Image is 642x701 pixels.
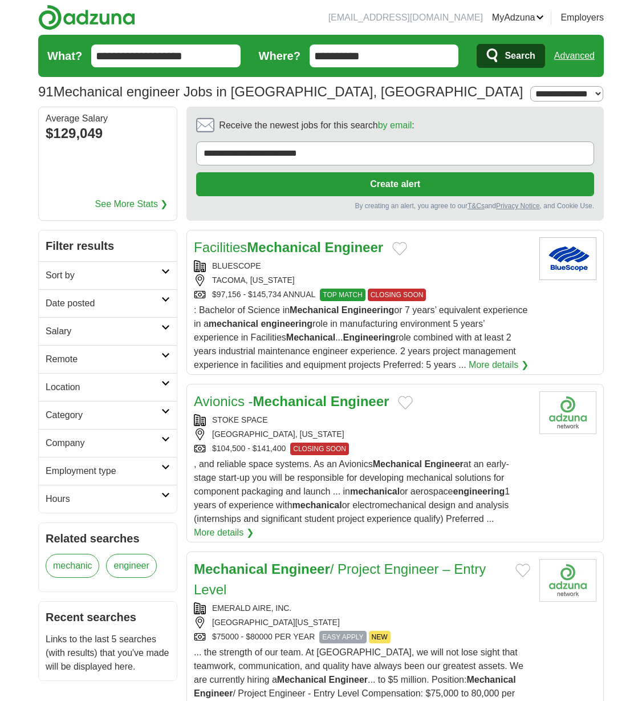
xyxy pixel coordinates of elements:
[329,675,368,684] strong: Engineer
[194,428,530,440] div: [GEOGRAPHIC_DATA], [US_STATE]
[46,464,161,478] h2: Employment type
[46,492,161,506] h2: Hours
[39,401,177,429] a: Category
[350,487,400,496] strong: mechanical
[39,289,177,317] a: Date posted
[539,391,596,434] img: Company logo
[539,237,596,280] img: BLUESCOPE STEEL LIMITED logo
[38,82,54,102] span: 91
[46,530,170,547] h2: Related searches
[324,240,383,255] strong: Engineer
[468,202,485,210] a: T&Cs
[469,358,529,372] a: More details ❯
[46,436,161,450] h2: Company
[290,305,339,315] strong: Mechanical
[39,230,177,261] h2: Filter results
[515,564,530,577] button: Add to favorite jobs
[194,414,530,426] div: STOKE SPACE
[194,443,530,455] div: $104,500 - $141,400
[39,317,177,345] a: Salary
[46,609,170,626] h2: Recent searches
[38,84,523,99] h1: Mechanical engineer Jobs in [GEOGRAPHIC_DATA], [GEOGRAPHIC_DATA]
[47,47,82,64] label: What?
[106,554,156,578] a: engineer
[196,201,594,211] div: By creating an alert, you agree to our and , and Cookie Use.
[194,526,254,540] a: More details ❯
[194,617,530,629] div: [GEOGRAPHIC_DATA][US_STATE]
[194,289,530,301] div: $97,156 - $145,734 ANNUAL
[39,485,177,513] a: Hours
[398,396,413,410] button: Add to favorite jobs
[319,631,366,643] span: EASY APPLY
[46,123,170,144] div: $129,049
[328,11,483,25] li: [EMAIL_ADDRESS][DOMAIN_NAME]
[39,261,177,289] a: Sort by
[292,500,342,510] strong: mechanical
[194,561,267,577] strong: Mechanical
[46,352,161,366] h2: Remote
[424,459,463,469] strong: Engineer
[505,44,535,67] span: Search
[46,269,161,282] h2: Sort by
[194,459,510,524] span: , and reliable space systems. As an Avionics at an early-stage start-up you will be responsible f...
[46,633,170,674] p: Links to the last 5 searches (with results) that you've made will be displayed here.
[277,675,326,684] strong: Mechanical
[95,197,168,211] a: See More Stats ❯
[369,631,391,643] span: NEW
[46,554,99,578] a: mechanic
[343,333,395,342] strong: Engineering
[38,5,135,30] img: Adzuna logo
[554,44,595,67] a: Advanced
[194,274,530,286] div: TACOMA, [US_STATE]
[194,631,530,643] div: $75000 - $80000 PER YEAR
[539,559,596,602] img: Company logo
[496,202,540,210] a: Privacy Notice
[194,305,527,370] span: : Bachelor of Science in or 7 years’ equivalent experience in a role in manufacturing environment...
[331,394,389,409] strong: Engineer
[560,11,604,25] a: Employers
[378,120,412,130] a: by email
[271,561,330,577] strong: Engineer
[194,394,389,409] a: Avionics -Mechanical Engineer
[368,289,426,301] span: CLOSING SOON
[373,459,422,469] strong: Mechanical
[39,457,177,485] a: Employment type
[212,261,261,270] a: BLUESCOPE
[247,240,320,255] strong: Mechanical
[290,443,349,455] span: CLOSING SOON
[477,44,545,68] button: Search
[46,380,161,394] h2: Location
[39,429,177,457] a: Company
[46,297,161,310] h2: Date posted
[209,319,258,329] strong: mechanical
[46,325,161,338] h2: Salary
[194,561,486,597] a: Mechanical Engineer/ Project Engineer – Entry Level
[492,11,545,25] a: MyAdzuna
[342,305,394,315] strong: Engineering
[286,333,335,342] strong: Mechanical
[196,172,594,196] button: Create alert
[259,47,300,64] label: Where?
[466,675,515,684] strong: Mechanical
[253,394,327,409] strong: Mechanical
[219,119,414,132] span: Receive the newest jobs for this search :
[46,408,161,422] h2: Category
[453,487,505,496] strong: engineering
[320,289,365,301] span: TOP MATCH
[194,602,530,614] div: EMERALD AIRE, INC.
[39,345,177,373] a: Remote
[46,114,170,123] div: Average Salary
[194,688,233,698] strong: Engineer
[392,242,407,256] button: Add to favorite jobs
[261,319,312,329] strong: engineering
[194,240,383,255] a: FacilitiesMechanical Engineer
[39,373,177,401] a: Location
